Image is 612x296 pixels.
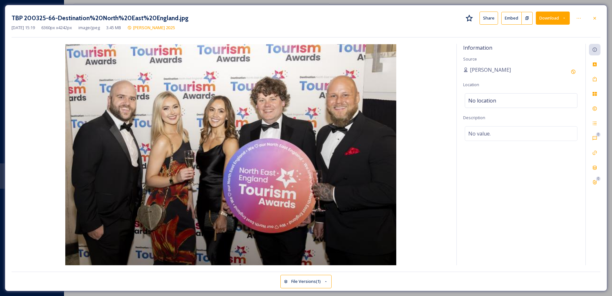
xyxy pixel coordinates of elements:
[536,12,570,25] button: Download
[133,25,175,30] span: [PERSON_NAME] 2025
[12,13,189,23] h3: TBP 200325-66-Destination%20North%20East%20England.jpg
[41,25,72,31] span: 6360 px x 4242 px
[78,25,100,31] span: image/jpeg
[463,82,479,87] span: Location
[463,56,477,62] span: Source
[12,25,35,31] span: [DATE] 15:19
[596,132,600,137] div: 0
[468,97,496,104] span: No location
[463,44,492,51] span: Information
[468,130,491,137] span: No value.
[463,115,485,120] span: Description
[470,66,511,74] span: [PERSON_NAME]
[280,275,332,288] button: File Versions(1)
[479,12,498,25] button: Share
[12,44,450,265] img: d035dee1-8be4-4144-8f11-b0c7bc312407.jpg
[501,12,522,25] button: Embed
[106,25,121,31] span: 3.45 MB
[596,177,600,181] div: 0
